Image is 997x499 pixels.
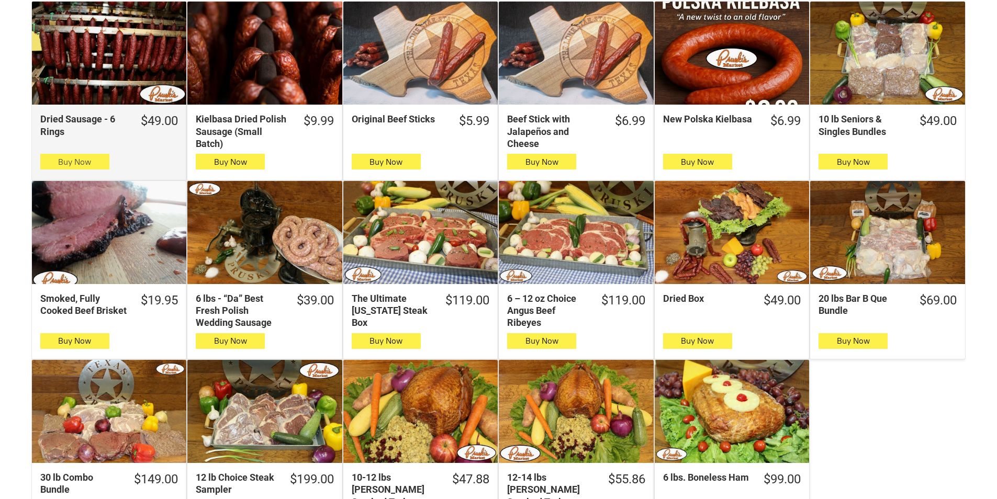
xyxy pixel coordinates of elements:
a: 6 lbs - “Da” Best Fresh Polish Wedding Sausage [187,181,342,284]
button: Buy Now [663,154,732,169]
a: $9.99Kielbasa Dried Polish Sausage (Small Batch) [187,113,342,150]
span: Buy Now [369,336,402,346]
div: $149.00 [134,471,178,487]
div: $199.00 [290,471,334,487]
button: Buy Now [352,154,421,169]
span: Buy Now [214,336,247,346]
a: 12 lb Choice Steak Sampler [187,360,342,463]
div: Smoked, Fully Cooked Beef Brisket [40,292,127,317]
a: $149.0030 lb Combo Bundle [32,471,186,496]
a: $99.006 lbs. Boneless Ham [655,471,809,487]
div: 20 lbs Bar B Que Bundle [819,292,905,317]
a: New Polska Kielbasa [655,2,809,105]
a: Dried Box [655,181,809,284]
div: 6 – 12 oz Choice Angus Beef Ribeyes [507,292,587,329]
a: $199.0012 lb Choice Steak Sampler [187,471,342,496]
button: Buy Now [507,333,576,349]
div: New Polska Kielbasa [663,113,757,125]
a: $119.006 – 12 oz Choice Angus Beef Ribeyes [499,292,653,329]
div: Dried Box [663,292,750,304]
div: $49.00 [920,113,957,129]
a: $49.00Dried Sausage - 6 Rings [32,113,186,138]
a: 12-14 lbs Pruski&#39;s Smoked Turkeys [499,360,653,463]
a: $49.0010 lb Seniors & Singles Bundles [810,113,965,138]
button: Buy Now [40,154,109,169]
a: $69.0020 lbs Bar B Que Bundle [810,292,965,317]
div: $6.99 [615,113,645,129]
a: Dried Sausage - 6 Rings [32,2,186,105]
div: 10 lb Seniors & Singles Bundles [819,113,905,138]
a: $6.99Beef Stick with Jalapeños and Cheese [499,113,653,150]
button: Buy Now [352,333,421,349]
span: Buy Now [681,336,714,346]
span: Buy Now [58,157,91,167]
div: $69.00 [920,292,957,309]
button: Buy Now [196,154,265,169]
button: Buy Now [507,154,576,169]
a: $49.00Dried Box [655,292,809,309]
div: $99.00 [764,471,801,487]
div: $119.00 [445,292,489,309]
a: 6 – 12 oz Choice Angus Beef Ribeyes [499,181,653,284]
a: 20 lbs Bar B Que Bundle [810,181,965,284]
div: 30 lb Combo Bundle [40,471,120,496]
span: Buy Now [525,157,558,167]
span: Buy Now [58,336,91,346]
a: Kielbasa Dried Polish Sausage (Small Batch) [187,2,342,105]
a: The Ultimate Texas Steak Box [343,181,498,284]
span: Buy Now [681,157,714,167]
a: $5.99Original Beef Sticks [343,113,498,129]
a: 30 lb Combo Bundle [32,360,186,463]
a: Beef Stick with Jalapeños and Cheese [499,2,653,105]
div: 6 lbs - “Da” Best Fresh Polish Wedding Sausage [196,292,283,329]
span: Buy Now [525,336,558,346]
div: $19.95 [141,292,178,309]
div: Original Beef Sticks [352,113,445,125]
div: $5.99 [459,113,489,129]
a: 6 lbs. Boneless Ham [655,360,809,463]
a: 10 lb Seniors &amp; Singles Bundles [810,2,965,105]
a: $39.006 lbs - “Da” Best Fresh Polish Wedding Sausage [187,292,342,329]
div: $119.00 [601,292,645,309]
a: $119.00The Ultimate [US_STATE] Steak Box [343,292,498,329]
a: 10-12 lbs Pruski&#39;s Smoked Turkeys [343,360,498,463]
a: Smoked, Fully Cooked Beef Brisket [32,181,186,284]
div: The Ultimate [US_STATE] Steak Box [352,292,432,329]
button: Buy Now [196,333,265,349]
div: $49.00 [764,292,801,309]
div: $39.00 [297,292,334,309]
div: Beef Stick with Jalapeños and Cheese [507,113,601,150]
button: Buy Now [819,154,888,169]
span: Buy Now [214,157,247,167]
div: $9.99 [304,113,334,129]
div: $49.00 [141,113,178,129]
div: $6.99 [770,113,801,129]
span: Buy Now [837,336,870,346]
button: Buy Now [40,333,109,349]
span: Buy Now [837,157,870,167]
div: Kielbasa Dried Polish Sausage (Small Batch) [196,113,289,150]
button: Buy Now [819,333,888,349]
span: Buy Now [369,157,402,167]
div: $55.86 [608,471,645,487]
a: $19.95Smoked, Fully Cooked Beef Brisket [32,292,186,317]
a: $6.99New Polska Kielbasa [655,113,809,129]
div: $47.88 [452,471,489,487]
a: Original Beef Sticks [343,2,498,105]
button: Buy Now [663,333,732,349]
div: 6 lbs. Boneless Ham [663,471,750,483]
div: Dried Sausage - 6 Rings [40,113,127,138]
div: 12 lb Choice Steak Sampler [196,471,276,496]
